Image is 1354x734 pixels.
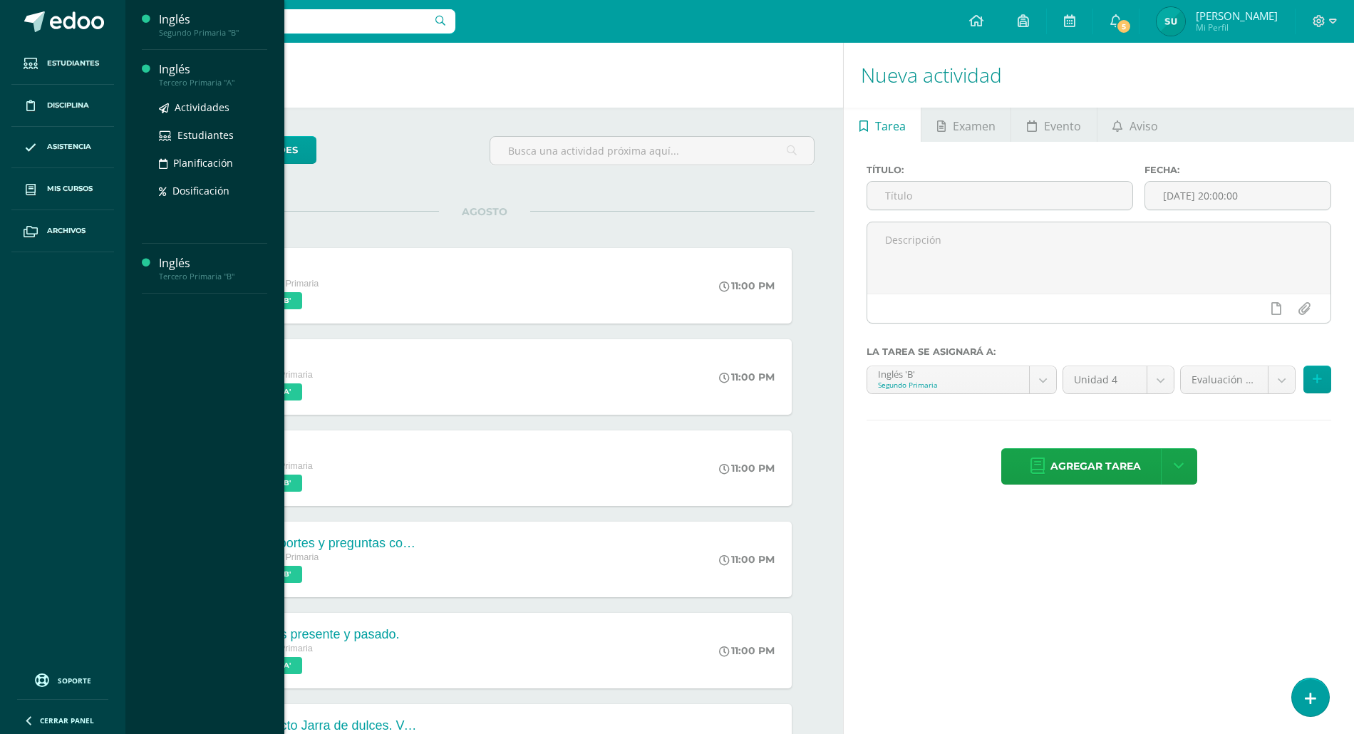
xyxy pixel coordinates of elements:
span: Cerrar panel [40,715,94,725]
a: Unidad 4 [1063,366,1174,393]
span: Aviso [1130,109,1158,143]
label: Fecha: [1144,165,1331,175]
span: Planificación [173,156,233,170]
span: Dosificación [172,184,229,197]
span: Mis cursos [47,183,93,195]
input: Busca una actividad próxima aquí... [490,137,814,165]
a: Estudiantes [159,127,267,143]
label: Título: [867,165,1133,175]
div: Inglés [159,255,267,272]
img: dbe70acb003cb340b9a2d7461d68d99b.png [1157,7,1185,36]
div: Segundo Primaria [878,380,1018,390]
a: Archivos [11,210,114,252]
a: Disciplina [11,85,114,127]
h1: Actividades [143,43,826,108]
div: Inglés 'B' [878,366,1018,380]
span: Asistencia [47,141,91,153]
label: La tarea se asignará a: [867,346,1331,357]
a: Mis cursos [11,168,114,210]
div: Verbos presente y pasado. [247,627,399,642]
a: Planificación [159,155,267,171]
div: Inglés [159,61,267,78]
span: Evaluación Final 40% (40.0%) [1192,366,1257,393]
h1: Nueva actividad [861,43,1337,108]
div: Segundo Primaria "B" [159,28,267,38]
a: Dosificación [159,182,267,199]
div: 11:00 PM [719,279,775,292]
a: Evento [1011,108,1096,142]
span: 5 [1116,19,1132,34]
span: Archivos [47,225,86,237]
div: Tercero Primaria "B" [159,272,267,281]
a: Examen [921,108,1011,142]
div: Tercero Primaria "A" [159,78,267,88]
span: Actividades [175,100,229,114]
span: Estudiantes [47,58,99,69]
div: Proyecto Jarra de dulces. Verbos presente y pasado. [247,718,418,733]
span: Soporte [58,676,91,686]
div: 11:00 PM [719,462,775,475]
span: AGOSTO [439,205,530,218]
a: Aviso [1097,108,1174,142]
a: InglésTercero Primaria "A" [159,61,267,88]
input: Fecha de entrega [1145,182,1330,210]
div: 11:00 PM [719,371,775,383]
div: 11:00 PM [719,644,775,657]
input: Título [867,182,1132,210]
input: Busca un usuario... [135,9,455,33]
span: Disciplina [47,100,89,111]
a: InglésTercero Primaria "B" [159,255,267,281]
a: Asistencia [11,127,114,169]
span: Examen [953,109,996,143]
a: Actividades [159,99,267,115]
a: InglésSegundo Primaria "B" [159,11,267,38]
div: Transportes y preguntas con [PERSON_NAME]. [247,536,418,551]
a: Evaluación Final 40% (40.0%) [1181,366,1295,393]
span: Tarea [875,109,906,143]
a: Soporte [17,670,108,689]
div: 11:00 PM [719,553,775,566]
span: Unidad 4 [1074,366,1136,393]
span: Evento [1044,109,1081,143]
a: Inglés 'B'Segundo Primaria [867,366,1056,393]
span: Mi Perfil [1196,21,1278,33]
span: Agregar tarea [1050,449,1141,484]
a: Tarea [844,108,921,142]
span: Estudiantes [177,128,234,142]
span: [PERSON_NAME] [1196,9,1278,23]
div: Inglés [159,11,267,28]
a: Estudiantes [11,43,114,85]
